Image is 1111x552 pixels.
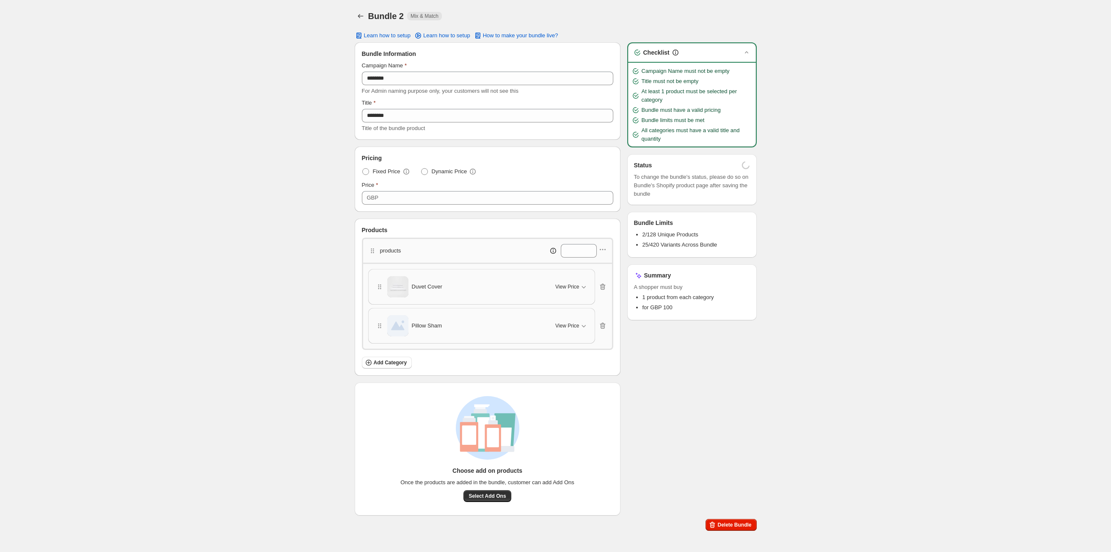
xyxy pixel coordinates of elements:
[642,116,705,125] span: Bundle limits must be met
[432,167,467,176] span: Dynamic Price
[555,283,579,290] span: View Price
[642,87,753,104] span: At least 1 product must be selected per category
[469,493,506,499] span: Select Add Ons
[411,13,438,19] span: Mix & Match
[642,303,750,312] li: for GBP 100
[362,357,412,369] button: Add Category
[717,521,751,528] span: Delete Bundle
[642,241,717,248] span: 25/420 Variants Across Bundle
[642,293,750,302] li: 1 product from each category
[643,48,670,57] h3: Checklist
[355,10,367,22] button: Back
[644,271,671,280] h3: Summary
[362,88,518,94] span: For Admin naming purpose only, your customers will not see this
[373,167,400,176] span: Fixed Price
[362,61,407,70] label: Campaign Name
[374,359,407,366] span: Add Category
[362,181,378,189] label: Price
[550,280,593,294] button: View Price
[362,226,388,234] span: Products
[634,173,750,198] span: To change the bundle's status, please do so on Bundle's Shopify product page after saving the bundle
[364,32,411,39] span: Learn how to setup
[362,99,376,107] label: Title
[387,315,408,336] img: Pillow Sham
[412,322,442,330] span: Pillow Sham
[483,32,558,39] span: How to make your bundle live?
[387,276,408,297] img: Duvet Cover
[634,219,673,227] h3: Bundle Limits
[367,194,378,202] div: GBP
[469,30,563,42] button: How to make your bundle live?
[642,67,730,75] span: Campaign Name must not be empty
[362,125,425,131] span: Title of the bundle product
[634,161,652,169] h3: Status
[362,50,416,58] span: Bundle Information
[423,32,470,39] span: Learn how to setup
[409,30,475,42] a: Learn how to setup
[412,283,442,291] span: Duvet Cover
[634,283,750,291] span: A shopper must buy
[642,231,698,238] span: 2/128 Unique Products
[380,247,401,255] p: products
[642,77,699,86] span: Title must not be empty
[350,30,416,42] button: Learn how to setup
[368,11,404,21] h1: Bundle 2
[463,490,511,502] button: Select Add Ons
[706,519,756,531] button: Delete Bundle
[555,322,579,329] span: View Price
[400,478,574,487] span: Once the products are added in the bundle, customer can add Add Ons
[550,319,593,333] button: View Price
[362,154,382,162] span: Pricing
[642,126,753,143] span: All categories must have a valid title and quantity
[452,466,522,475] h3: Choose add on products
[642,106,721,114] span: Bundle must have a valid pricing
